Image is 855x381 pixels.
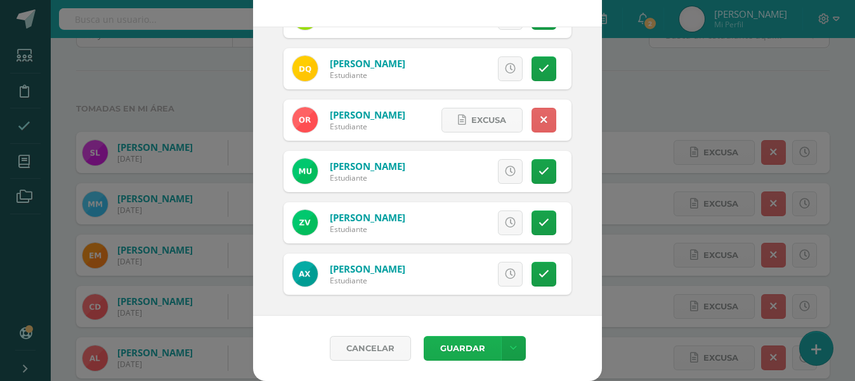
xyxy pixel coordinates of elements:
[292,107,318,132] img: ea6d89b3d7c93e7aa0df7e2d749896e0.png
[330,275,405,286] div: Estudiante
[292,210,318,235] img: 7acb0f98e2cd02b4a3a7fd6a48c56fe1.png
[438,57,473,81] span: Excusa
[292,158,318,184] img: 7c5f428ae90ffaa659c0bbed35312651.png
[330,108,405,121] a: [PERSON_NAME]
[330,172,405,183] div: Estudiante
[330,336,411,361] a: Cancelar
[438,160,473,183] span: Excusa
[330,70,405,81] div: Estudiante
[330,160,405,172] a: [PERSON_NAME]
[438,211,473,235] span: Excusa
[330,211,405,224] a: [PERSON_NAME]
[330,262,405,275] a: [PERSON_NAME]
[424,336,501,361] button: Guardar
[441,108,523,132] a: Excusa
[292,56,318,81] img: 6db181aff219e32ba856cd9ed740f26d.png
[330,121,405,132] div: Estudiante
[330,224,405,235] div: Estudiante
[438,262,473,286] span: Excusa
[471,108,506,132] span: Excusa
[292,261,318,287] img: 591d1e73eccf98ce54aa2c1476f353af.png
[330,57,405,70] a: [PERSON_NAME]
